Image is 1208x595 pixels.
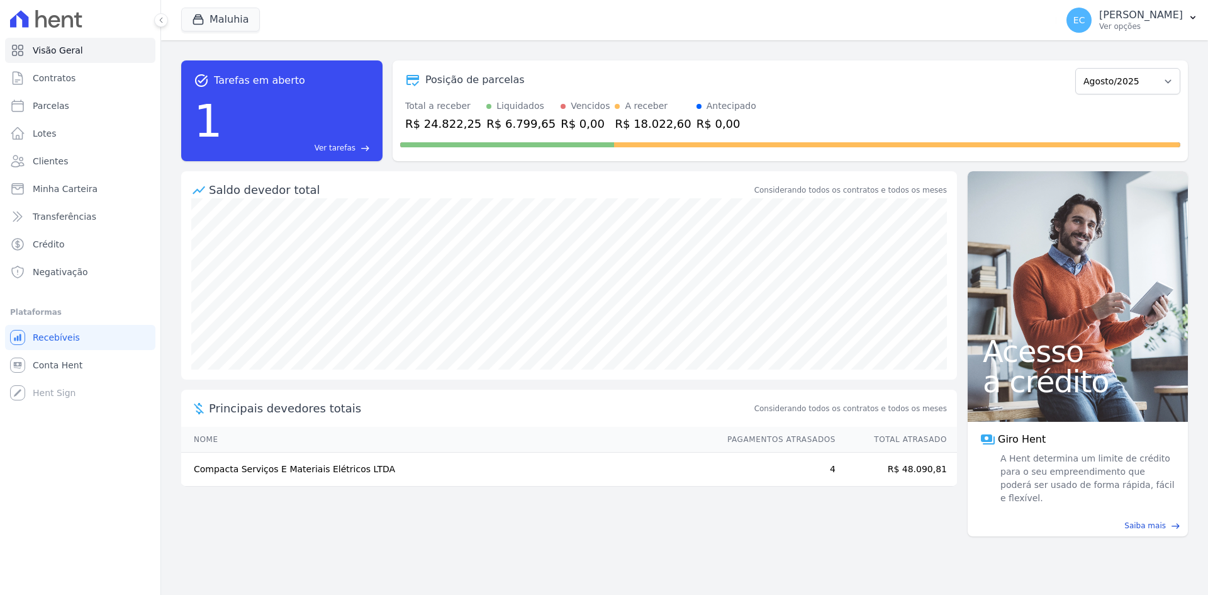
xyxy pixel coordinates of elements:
[983,366,1173,397] span: a crédito
[214,73,305,88] span: Tarefas em aberto
[1056,3,1208,38] button: EC [PERSON_NAME] Ver opções
[998,452,1175,505] span: A Hent determina um limite de crédito para o seu empreendimento que poderá ser usado de forma ráp...
[1073,16,1085,25] span: EC
[361,144,370,153] span: east
[571,99,610,113] div: Vencidos
[33,99,69,112] span: Parcelas
[754,184,947,196] div: Considerando todos os contratos e todos os meses
[5,38,155,63] a: Visão Geral
[194,88,223,154] div: 1
[1124,520,1166,531] span: Saiba mais
[615,115,691,132] div: R$ 18.022,60
[983,336,1173,366] span: Acesso
[33,359,82,371] span: Conta Hent
[715,427,836,453] th: Pagamentos Atrasados
[181,8,260,31] button: Maluhia
[998,432,1046,447] span: Giro Hent
[5,121,155,146] a: Lotes
[754,403,947,414] span: Considerando todos os contratos e todos os meses
[209,400,752,417] span: Principais devedores totais
[496,99,544,113] div: Liquidados
[1099,9,1183,21] p: [PERSON_NAME]
[5,232,155,257] a: Crédito
[625,99,668,113] div: A receber
[715,453,836,487] td: 4
[194,73,209,88] span: task_alt
[33,331,80,344] span: Recebíveis
[975,520,1180,531] a: Saiba mais east
[5,93,155,118] a: Parcelas
[836,427,957,453] th: Total Atrasado
[561,115,610,132] div: R$ 0,00
[33,72,75,84] span: Contratos
[33,238,65,251] span: Crédito
[1171,521,1180,531] span: east
[33,210,96,223] span: Transferências
[181,453,715,487] td: Compacta Serviços E Materiais Elétricos LTDA
[33,155,68,167] span: Clientes
[707,99,756,113] div: Antecipado
[5,259,155,285] a: Negativação
[33,44,83,57] span: Visão Geral
[836,453,957,487] td: R$ 48.090,81
[5,325,155,350] a: Recebíveis
[5,204,155,229] a: Transferências
[33,127,57,140] span: Lotes
[209,181,752,198] div: Saldo devedor total
[405,115,481,132] div: R$ 24.822,25
[315,142,355,154] span: Ver tarefas
[486,115,556,132] div: R$ 6.799,65
[696,115,756,132] div: R$ 0,00
[33,266,88,278] span: Negativação
[181,427,715,453] th: Nome
[425,72,525,88] div: Posição de parcelas
[5,176,155,201] a: Minha Carteira
[5,149,155,174] a: Clientes
[405,99,481,113] div: Total a receber
[1099,21,1183,31] p: Ver opções
[33,183,98,195] span: Minha Carteira
[5,353,155,378] a: Conta Hent
[228,142,370,154] a: Ver tarefas east
[10,305,150,320] div: Plataformas
[5,65,155,91] a: Contratos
